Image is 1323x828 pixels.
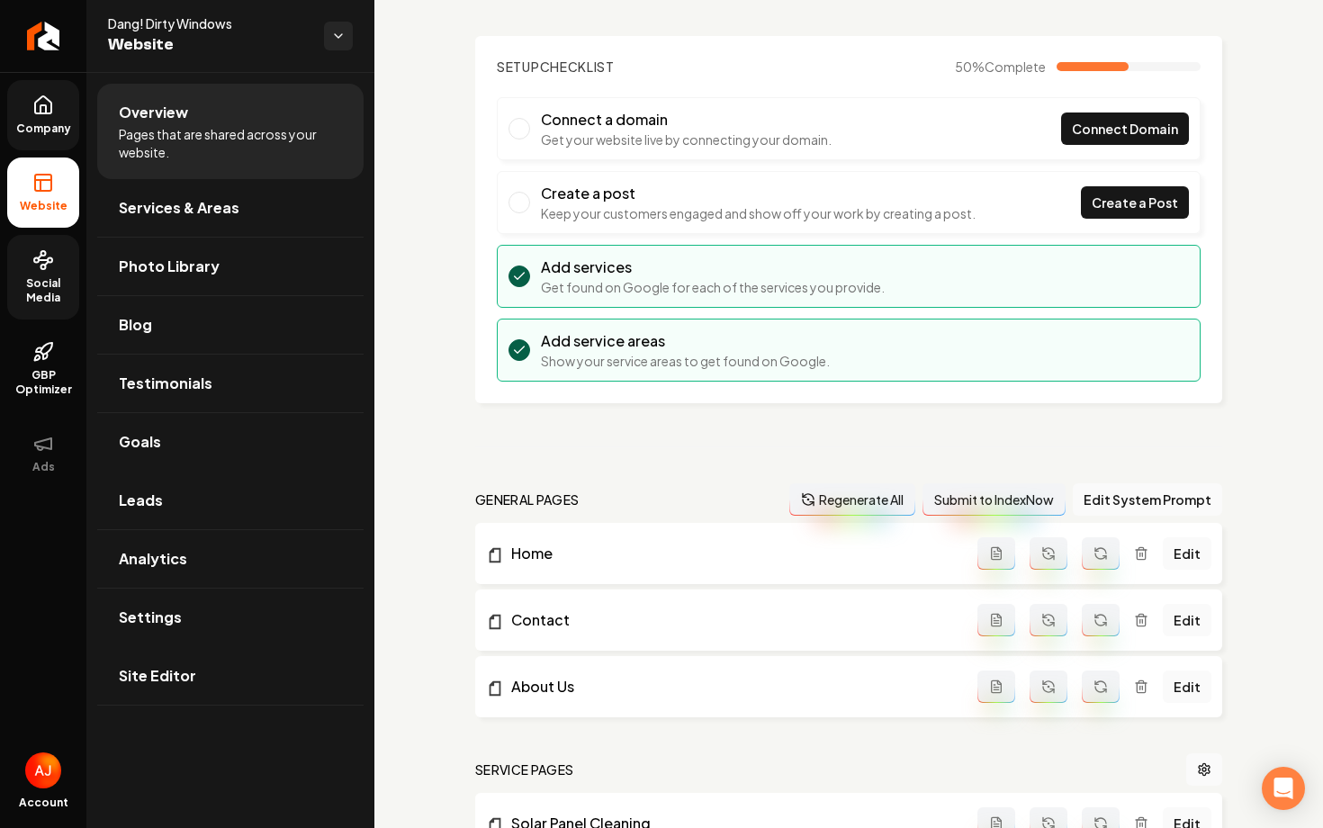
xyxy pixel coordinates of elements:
div: Open Intercom Messenger [1262,767,1305,810]
button: Add admin page prompt [977,537,1015,570]
span: Complete [985,58,1046,75]
a: About Us [486,676,977,697]
span: Account [19,796,68,810]
a: Blog [97,296,364,354]
a: Site Editor [97,647,364,705]
p: Show your service areas to get found on Google. [541,352,830,370]
span: Website [108,32,310,58]
a: Edit [1163,604,1211,636]
span: Services & Areas [119,197,239,219]
a: Company [7,80,79,150]
a: Connect Domain [1061,112,1189,145]
span: Photo Library [119,256,220,277]
span: Connect Domain [1072,120,1178,139]
button: Ads [7,418,79,489]
a: Settings [97,589,364,646]
a: Analytics [97,530,364,588]
span: Analytics [119,548,187,570]
span: Settings [119,607,182,628]
a: Edit [1163,670,1211,703]
span: Overview [119,102,188,123]
button: Regenerate All [789,483,915,516]
button: Add admin page prompt [977,604,1015,636]
span: Blog [119,314,152,336]
h3: Connect a domain [541,109,832,130]
a: Leads [97,472,364,529]
p: Keep your customers engaged and show off your work by creating a post. [541,204,976,222]
span: Website [13,199,75,213]
a: Social Media [7,235,79,319]
span: Social Media [7,276,79,305]
h3: Create a post [541,183,976,204]
img: Rebolt Logo [27,22,60,50]
button: Submit to IndexNow [922,483,1066,516]
span: Testimonials [119,373,212,394]
h3: Add service areas [541,330,830,352]
span: Setup [497,58,540,75]
h2: Service Pages [475,760,574,778]
span: Leads [119,490,163,511]
a: Create a Post [1081,186,1189,219]
span: Site Editor [119,665,196,687]
a: GBP Optimizer [7,327,79,411]
a: Testimonials [97,355,364,412]
a: Home [486,543,977,564]
a: Edit [1163,537,1211,570]
span: Goals [119,431,161,453]
h2: Checklist [497,58,615,76]
span: Ads [25,460,62,474]
a: Goals [97,413,364,471]
button: Add admin page prompt [977,670,1015,703]
a: Services & Areas [97,179,364,237]
button: Open user button [25,752,61,788]
h2: general pages [475,490,580,508]
button: Edit System Prompt [1073,483,1222,516]
span: Pages that are shared across your website. [119,125,342,161]
a: Contact [486,609,977,631]
span: Create a Post [1092,193,1178,212]
span: Company [9,121,78,136]
span: 50 % [955,58,1046,76]
p: Get your website live by connecting your domain. [541,130,832,148]
span: Dang! Dirty Windows [108,14,310,32]
img: Austin Jellison [25,752,61,788]
a: Photo Library [97,238,364,295]
h3: Add services [541,256,885,278]
span: GBP Optimizer [7,368,79,397]
p: Get found on Google for each of the services you provide. [541,278,885,296]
